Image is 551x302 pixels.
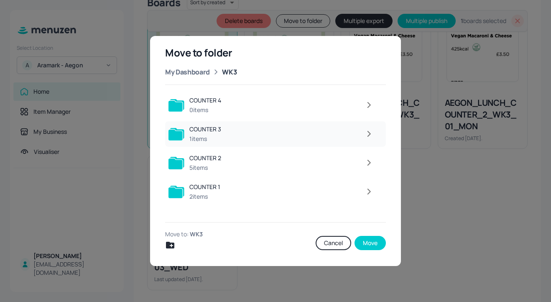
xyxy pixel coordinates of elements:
[190,230,203,238] span: WK3
[189,183,220,191] div: COUNTER 1
[165,67,210,77] div: My Dashboard
[189,125,221,133] div: COUNTER 3
[189,135,221,143] div: 1 items
[165,230,312,238] div: Move to:
[355,236,386,250] button: Move
[189,154,221,162] div: COUNTER 2
[189,96,221,105] div: COUNTER 4
[189,192,220,201] div: 2 items
[222,67,237,77] div: WK3
[189,164,221,172] div: 5 items
[316,236,351,250] button: Cancel
[165,240,175,250] svg: Create new folder
[165,46,386,59] div: Move to folder
[189,106,221,114] div: 0 items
